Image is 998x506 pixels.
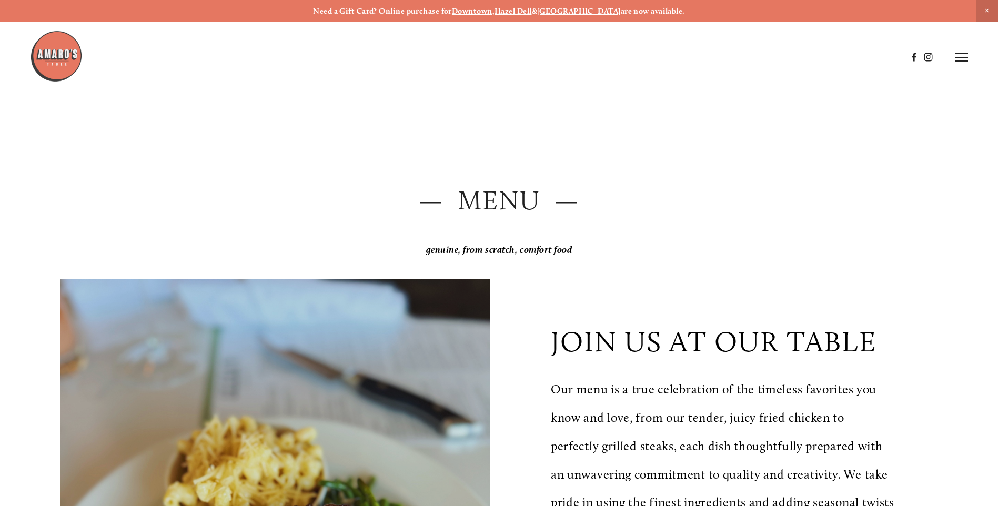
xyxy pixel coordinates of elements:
[537,6,621,16] a: [GEOGRAPHIC_DATA]
[532,6,537,16] strong: &
[452,6,492,16] a: Downtown
[30,30,83,83] img: Amaro's Table
[495,6,532,16] a: Hazel Dell
[492,6,495,16] strong: ,
[551,325,877,359] p: join us at our table
[426,244,572,256] em: genuine, from scratch, comfort food
[60,182,938,219] h2: — Menu —
[621,6,685,16] strong: are now available.
[313,6,452,16] strong: Need a Gift Card? Online purchase for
